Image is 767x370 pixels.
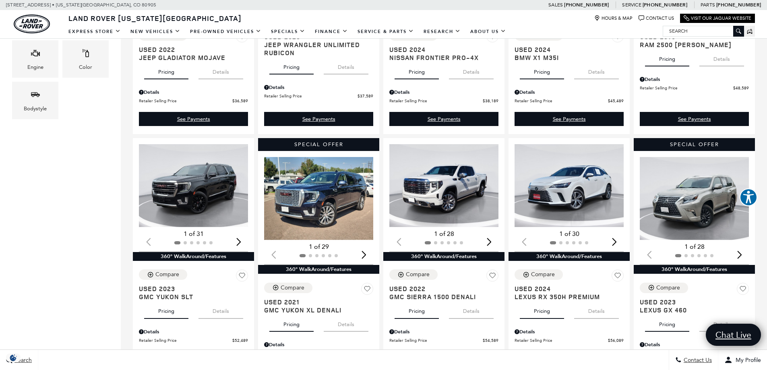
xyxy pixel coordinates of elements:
span: Retailer Selling Price [515,337,608,343]
a: See Payments [264,112,373,126]
div: Pricing Details - Ram 2500 Laramie Longhorn [640,76,749,83]
img: Land Rover [14,14,50,33]
span: Retailer Selling Price [139,98,232,104]
span: Retailer Selling Price [139,337,232,343]
button: details tab [574,301,619,318]
div: Compare [656,284,680,291]
a: Used 2022GMC Sierra 1500 Denali [389,285,498,301]
a: Land Rover [US_STATE][GEOGRAPHIC_DATA] [64,13,246,23]
span: Service [622,2,641,8]
div: Compare [281,284,304,291]
div: Pricing Details - Jeep Wrangler Unlimited Rubicon [264,84,373,91]
div: Color [79,63,92,72]
div: 360° WalkAround/Features [383,252,504,261]
a: See Payments [515,112,624,126]
button: pricing tab [520,301,564,318]
img: 2021 GMC Yukon XL Denali 1 [264,157,374,240]
div: Next slide [358,246,369,264]
div: 1 / 2 [139,144,249,227]
div: Pricing Details - BMW X1 M35i [515,89,624,96]
a: About Us [465,25,511,39]
button: Save Vehicle [612,269,624,285]
button: Compare Vehicle [640,283,688,293]
div: Compare [406,271,430,278]
a: Used 2024BMW X1 M35i [515,45,624,62]
a: Used 2023Lexus GX 460 [640,298,749,314]
span: Retailer Selling Price [389,337,483,343]
nav: Main Navigation [64,25,511,39]
span: Used 2024 [515,285,618,293]
div: 1 of 31 [139,229,248,238]
div: ColorColor [62,40,109,78]
button: details tab [324,57,368,74]
button: Compare Vehicle [515,269,563,280]
a: EXPRESS STORE [64,25,126,39]
a: See Payments [139,112,248,126]
a: Retailer Selling Price $45,489 [515,98,624,104]
div: Next slide [609,233,620,251]
div: Next slide [233,233,244,251]
div: Pricing Details - Jeep Gladiator Mojave [139,89,248,96]
span: Parts [701,2,715,8]
span: Jeep Wrangler Unlimited Rubicon [264,41,367,57]
span: Ram 2500 [PERSON_NAME] [640,41,743,49]
div: Bodystyle [24,104,47,113]
div: 1 of 28 [389,229,498,238]
div: 360° WalkAround/Features [133,252,254,261]
a: Retailer Selling Price $37,589 [264,93,373,99]
span: Retailer Selling Price [515,98,608,104]
div: 1 of 29 [264,242,373,251]
button: pricing tab [645,49,689,66]
div: Pricing Details - GMC Sierra 1500 Denali [389,328,498,335]
div: 360° WalkAround/Features [634,265,755,274]
span: Engine [31,46,40,63]
span: Retailer Selling Price [389,98,483,104]
a: Research [419,25,465,39]
div: Special Offer [634,138,755,151]
div: Pricing Details - GMC Yukon SLT [139,328,248,335]
a: Pre-Owned Vehicles [185,25,266,39]
div: Pricing Details - GMC Yukon XL Denali [264,341,373,348]
a: Used 2024Nissan Frontier PRO-4X [389,45,498,62]
button: Save Vehicle [361,283,373,298]
button: pricing tab [269,314,314,332]
button: details tab [198,62,243,79]
div: Compare [155,271,179,278]
div: undefined - Jeep Gladiator Mojave [139,112,248,126]
div: Pricing Details - Nissan Frontier PRO-4X [389,89,498,96]
span: Used 2022 [389,285,492,293]
span: $45,489 [608,98,624,104]
button: pricing tab [395,301,439,318]
button: pricing tab [645,314,689,332]
a: Visit Our Jaguar Website [684,15,751,21]
span: Lexus GX 460 [640,306,743,314]
button: pricing tab [520,62,564,79]
a: Used 2021GMC Yukon XL Denali [264,298,373,314]
span: Retailer Selling Price [264,93,358,99]
div: undefined - Nissan Frontier PRO-4X [389,112,498,126]
span: Used 2024 [515,45,618,54]
input: Search [663,26,744,36]
div: 1 / 2 [389,144,500,227]
a: See Payments [640,112,749,126]
a: Service & Parts [353,25,419,39]
span: $48,589 [733,85,749,91]
div: Next slide [734,246,745,264]
a: New Vehicles [126,25,185,39]
a: Retailer Selling Price $36,589 [139,98,248,104]
div: EngineEngine [12,40,58,78]
span: Lexus RX 350h Premium [515,293,618,301]
span: GMC Yukon SLT [139,293,242,301]
a: Used 2020Jeep Wrangler Unlimited Rubicon [264,33,373,57]
div: Pricing Details - Lexus RX 350h Premium [515,328,624,335]
img: 2022 GMC Sierra 1500 Denali 1 [389,144,500,227]
div: 360° WalkAround/Features [258,265,379,274]
a: land-rover [14,14,50,33]
span: $54,589 [483,337,498,343]
div: Privacy Settings [4,353,23,362]
div: BodystyleBodystyle [12,82,58,119]
button: Compare Vehicle [139,269,187,280]
a: Retailer Selling Price $52,489 [139,337,248,343]
a: See Payments [389,112,498,126]
button: pricing tab [144,62,188,79]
